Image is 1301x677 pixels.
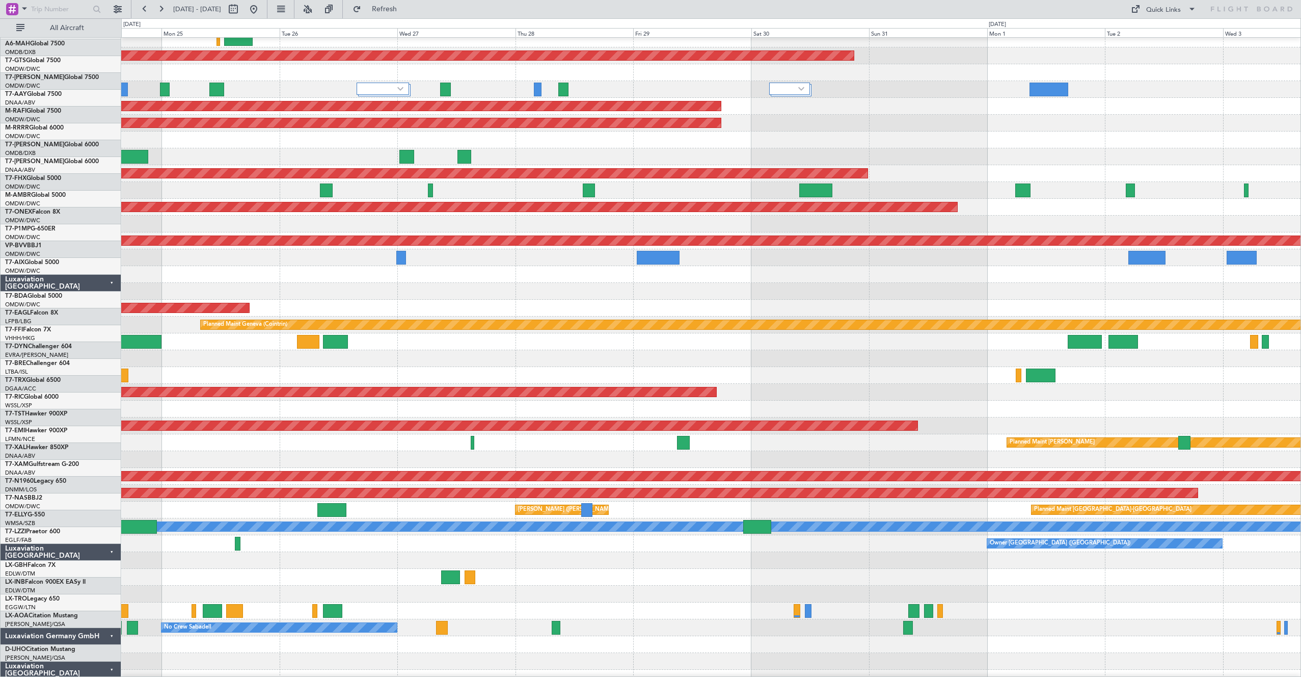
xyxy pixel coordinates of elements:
div: Sun 31 [869,28,987,37]
div: Sat 30 [751,28,870,37]
div: [DATE] [123,20,141,29]
a: LTBA/ISL [5,368,28,376]
a: T7-NASBBJ2 [5,495,42,501]
a: OMDB/DXB [5,149,36,157]
a: OMDW/DWC [5,200,40,207]
span: T7-TST [5,411,25,417]
span: T7-ELLY [5,512,28,518]
span: All Aircraft [26,24,107,32]
a: DNAA/ABV [5,166,35,174]
div: Wed 27 [397,28,516,37]
input: Trip Number [31,2,90,17]
a: D-IJHOCitation Mustang [5,646,75,653]
a: DNMM/LOS [5,486,37,493]
div: Planned Maint [GEOGRAPHIC_DATA]-[GEOGRAPHIC_DATA] [1034,502,1191,517]
button: Quick Links [1126,1,1201,17]
a: VHHH/HKG [5,334,35,342]
div: Mon 1 [987,28,1105,37]
span: T7-AAY [5,91,27,97]
a: T7-DYNChallenger 604 [5,344,72,350]
a: LX-GBHFalcon 7X [5,562,56,568]
span: [DATE] - [DATE] [173,5,221,14]
a: WMSA/SZB [5,519,35,527]
a: OMDW/DWC [5,250,40,258]
a: T7-LZZIPraetor 600 [5,529,60,535]
span: T7-BDA [5,293,28,299]
span: T7-EAGL [5,310,30,316]
a: T7-AIXGlobal 5000 [5,259,59,266]
a: T7-ONEXFalcon 8X [5,209,60,215]
span: T7-ONEX [5,209,32,215]
a: LX-AOACitation Mustang [5,613,78,619]
a: OMDW/DWC [5,503,40,510]
a: T7-[PERSON_NAME]Global 6000 [5,159,99,165]
a: DGAA/ACC [5,385,36,393]
div: Tue 2 [1105,28,1223,37]
span: T7-TRX [5,377,26,383]
a: OMDW/DWC [5,233,40,241]
span: LX-TRO [5,596,27,602]
a: OMDB/DXB [5,48,36,56]
a: [PERSON_NAME]/QSA [5,620,65,628]
div: Quick Links [1146,5,1181,15]
a: VP-BVVBBJ1 [5,243,42,249]
span: T7-XAM [5,461,29,467]
span: T7-P1MP [5,226,31,232]
span: T7-[PERSON_NAME] [5,74,64,81]
span: T7-N1960 [5,478,34,484]
a: T7-TSTHawker 900XP [5,411,67,417]
a: T7-RICGlobal 6000 [5,394,59,400]
span: T7-EMI [5,428,25,434]
a: OMDW/DWC [5,267,40,275]
span: T7-BRE [5,360,26,367]
a: LX-TROLegacy 650 [5,596,60,602]
span: T7-RIC [5,394,24,400]
div: [PERSON_NAME] ([PERSON_NAME] Intl) [518,502,625,517]
a: OMDW/DWC [5,116,40,123]
div: Mon 25 [161,28,280,37]
a: T7-[PERSON_NAME]Global 7500 [5,74,99,81]
a: [PERSON_NAME]/QSA [5,654,65,662]
span: D-IJHO [5,646,26,653]
a: OMDW/DWC [5,133,40,140]
a: EGGW/LTN [5,604,36,611]
div: No Crew Sabadell [164,620,211,635]
span: T7-NAS [5,495,28,501]
a: T7-FFIFalcon 7X [5,327,51,333]
a: T7-XALHawker 850XP [5,445,68,451]
span: M-RAFI [5,108,26,114]
span: T7-XAL [5,445,26,451]
a: M-RAFIGlobal 7500 [5,108,61,114]
span: T7-AIX [5,259,24,266]
a: OMDW/DWC [5,217,40,224]
div: Planned Maint [PERSON_NAME] [1010,435,1095,450]
img: arrow-gray.svg [397,87,403,91]
a: T7-TRXGlobal 6500 [5,377,61,383]
span: LX-INB [5,579,25,585]
span: LX-AOA [5,613,29,619]
span: T7-FHX [5,175,26,181]
a: LFMN/NCE [5,435,35,443]
a: EVRA/[PERSON_NAME] [5,351,68,359]
a: T7-EAGLFalcon 8X [5,310,58,316]
div: Owner [GEOGRAPHIC_DATA] ([GEOGRAPHIC_DATA]) [990,536,1130,551]
a: T7-GTSGlobal 7500 [5,58,61,64]
img: arrow-gray.svg [798,87,804,91]
span: VP-BVV [5,243,27,249]
a: T7-AAYGlobal 7500 [5,91,62,97]
a: M-RRRRGlobal 6000 [5,125,64,131]
span: LX-GBH [5,562,28,568]
span: T7-FFI [5,327,23,333]
span: M-AMBR [5,192,31,198]
a: T7-BDAGlobal 5000 [5,293,62,299]
a: EDLW/DTM [5,570,35,578]
a: T7-ELLYG-550 [5,512,45,518]
a: EDLW/DTM [5,587,35,594]
a: T7-FHXGlobal 5000 [5,175,61,181]
a: LFPB/LBG [5,318,32,325]
div: Fri 29 [633,28,751,37]
button: All Aircraft [11,20,111,36]
a: WSSL/XSP [5,402,32,409]
span: T7-DYN [5,344,28,350]
a: WSSL/XSP [5,419,32,426]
